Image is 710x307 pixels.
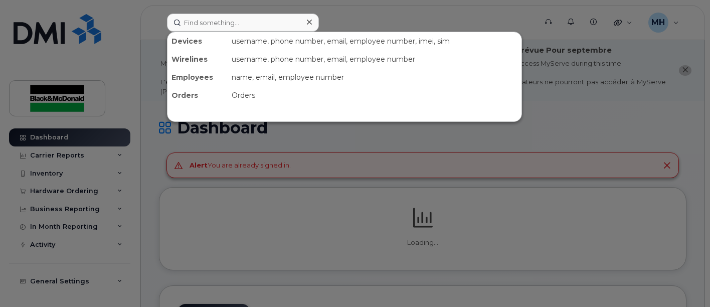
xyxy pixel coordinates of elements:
div: Devices [167,32,228,50]
div: Orders [228,86,521,104]
div: username, phone number, email, employee number [228,50,521,68]
div: Employees [167,68,228,86]
div: name, email, employee number [228,68,521,86]
div: Orders [167,86,228,104]
div: username, phone number, email, employee number, imei, sim [228,32,521,50]
div: Wirelines [167,50,228,68]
